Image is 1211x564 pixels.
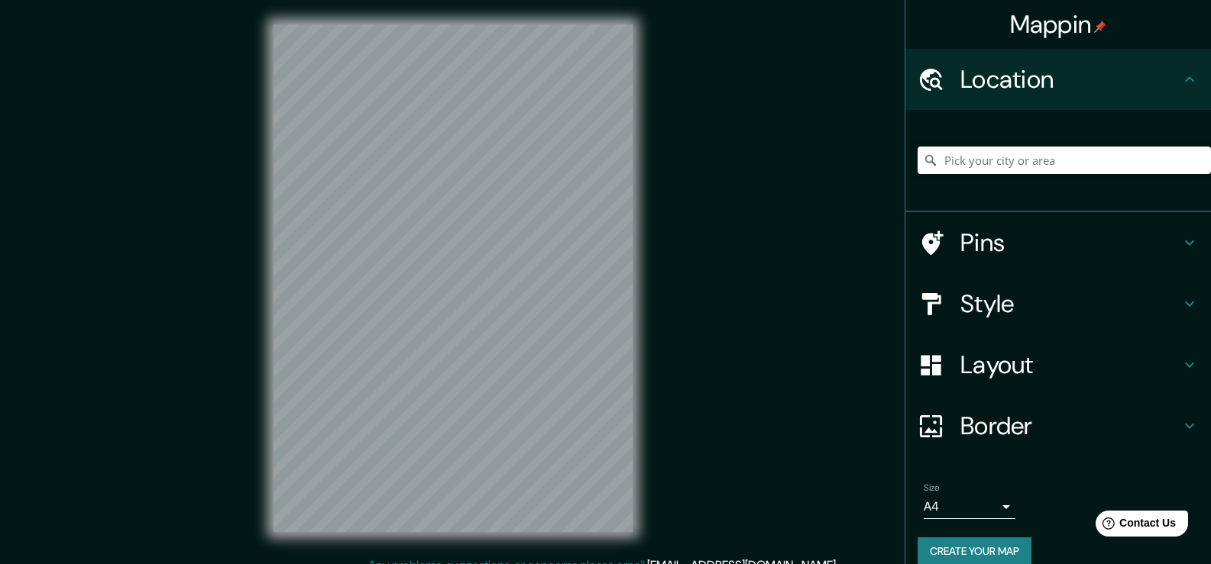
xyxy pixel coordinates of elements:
img: pin-icon.png [1094,21,1106,33]
h4: Layout [960,350,1180,380]
div: A4 [924,495,1015,519]
input: Pick your city or area [918,147,1211,174]
div: Layout [905,334,1211,395]
div: Style [905,273,1211,334]
canvas: Map [274,24,633,532]
h4: Border [960,411,1180,441]
label: Size [924,482,940,495]
iframe: Help widget launcher [1075,504,1194,547]
h4: Mappin [1010,9,1107,40]
h4: Location [960,64,1180,95]
h4: Pins [960,227,1180,258]
h4: Style [960,288,1180,319]
div: Border [905,395,1211,456]
div: Pins [905,212,1211,273]
div: Location [905,49,1211,110]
